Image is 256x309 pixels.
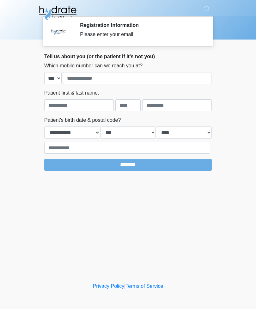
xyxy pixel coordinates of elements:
label: Patient first & last name: [44,89,99,97]
a: Privacy Policy [93,283,125,289]
a: Terms of Service [125,283,163,289]
h2: Tell us about you (or the patient if it's not you) [44,53,212,59]
label: Patient's birth date & postal code? [44,116,121,124]
img: Hydrate IV Bar - Fort Collins Logo [38,5,77,21]
label: Which mobile number can we reach you at? [44,62,143,70]
a: | [124,283,125,289]
img: Agent Avatar [49,22,68,41]
div: Please enter your email [80,31,202,38]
